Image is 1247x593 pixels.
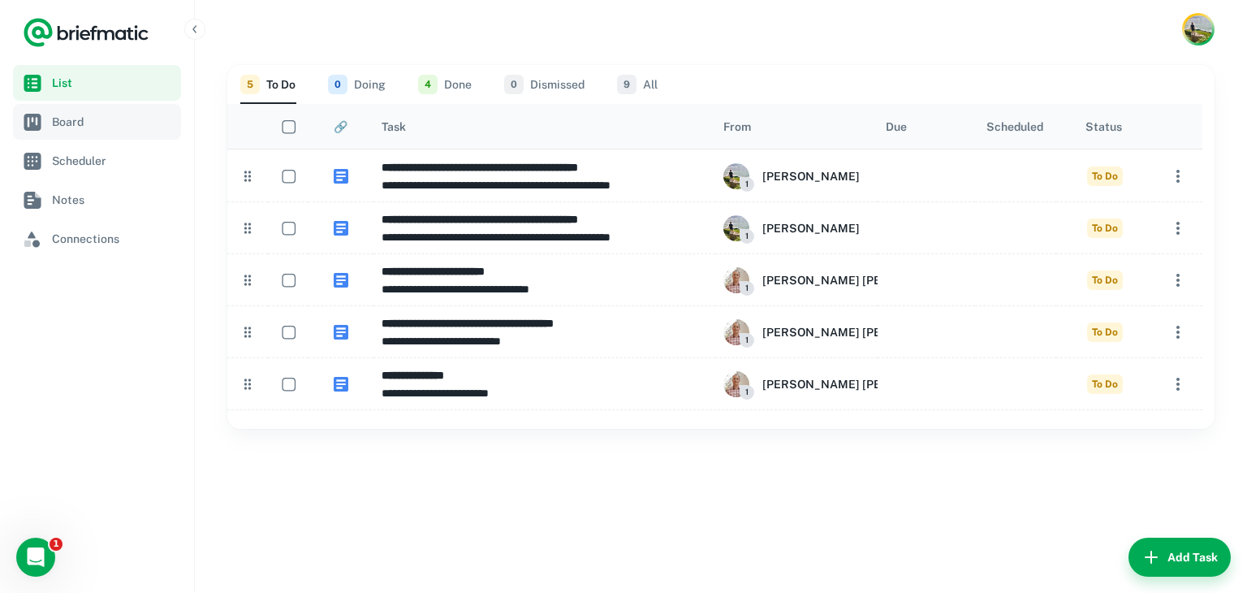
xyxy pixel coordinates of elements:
[52,191,175,209] span: Notes
[13,182,181,218] a: Notes
[723,267,960,293] div: Rob Mark
[723,120,751,133] div: From
[740,229,754,244] span: 1
[762,323,960,341] h6: [PERSON_NAME] [PERSON_NAME]
[617,75,636,94] span: 9
[1087,219,1123,238] span: To Do
[723,319,749,345] img: ALV-UjVoqnfqCFoIWu-uE1bjXqgYgOmHOnG-54OOiugMs5lQ_IcqOxM=s50-c-k-no
[723,163,860,189] div: Karl Chaffey
[723,319,960,345] div: Rob Mark
[723,215,860,241] div: Karl Chaffey
[240,75,260,94] span: 5
[334,325,348,340] img: https://app.briefmatic.com/assets/tasktypes/vnd.google-apps.document.png
[886,120,907,133] div: Due
[50,538,63,551] span: 1
[418,65,472,104] button: Done
[52,152,175,170] span: Scheduler
[762,219,860,237] h6: [PERSON_NAME]
[23,16,149,49] a: Logo
[382,120,406,133] div: Task
[504,75,524,94] span: 0
[1184,15,1212,43] img: Karl Chaffey
[240,65,296,104] button: To Do
[1087,322,1123,342] span: To Do
[740,333,754,348] span: 1
[334,169,348,184] img: https://app.briefmatic.com/assets/tasktypes/vnd.google-apps.document.png
[1182,13,1215,45] button: Account button
[328,65,386,104] button: Doing
[723,371,960,397] div: Rob Mark
[1087,167,1123,186] span: To Do
[1128,538,1231,577] button: Add Task
[504,65,585,104] button: Dismissed
[762,271,960,289] h6: [PERSON_NAME] [PERSON_NAME]
[617,65,658,104] button: All
[334,120,347,133] div: 🔗
[740,177,754,192] span: 1
[334,273,348,288] img: https://app.briefmatic.com/assets/tasktypes/vnd.google-apps.document.png
[723,215,749,241] img: ACg8ocKviYZZSlHKOQYQE8R3zpp088hp3LWF2PKnQRZHhUFwICNBZ40=s50-c-k-no
[334,377,348,392] img: https://app.briefmatic.com/assets/tasktypes/vnd.google-apps.document.png
[328,75,347,94] span: 0
[723,163,749,189] img: ACg8ocKviYZZSlHKOQYQE8R3zpp088hp3LWF2PKnQRZHhUFwICNBZ40=s50-c-k-no
[1087,374,1123,394] span: To Do
[334,221,348,236] img: https://app.briefmatic.com/assets/tasktypes/vnd.google-apps.document.png
[13,65,181,101] a: List
[52,230,175,248] span: Connections
[13,143,181,179] a: Scheduler
[16,538,55,577] iframe: Intercom live chat
[723,371,749,397] img: ALV-UjVoqnfqCFoIWu-uE1bjXqgYgOmHOnG-54OOiugMs5lQ_IcqOxM=s50-c-k-no
[1085,120,1122,133] div: Status
[740,281,754,296] span: 1
[52,74,175,92] span: List
[740,385,754,400] span: 1
[52,113,175,131] span: Board
[762,167,860,185] h6: [PERSON_NAME]
[1087,271,1123,290] span: To Do
[762,375,960,393] h6: [PERSON_NAME] [PERSON_NAME]
[13,104,181,140] a: Board
[986,120,1043,133] div: Scheduled
[723,267,749,293] img: ALV-UjVoqnfqCFoIWu-uE1bjXqgYgOmHOnG-54OOiugMs5lQ_IcqOxM=s50-c-k-no
[418,75,438,94] span: 4
[13,221,181,257] a: Connections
